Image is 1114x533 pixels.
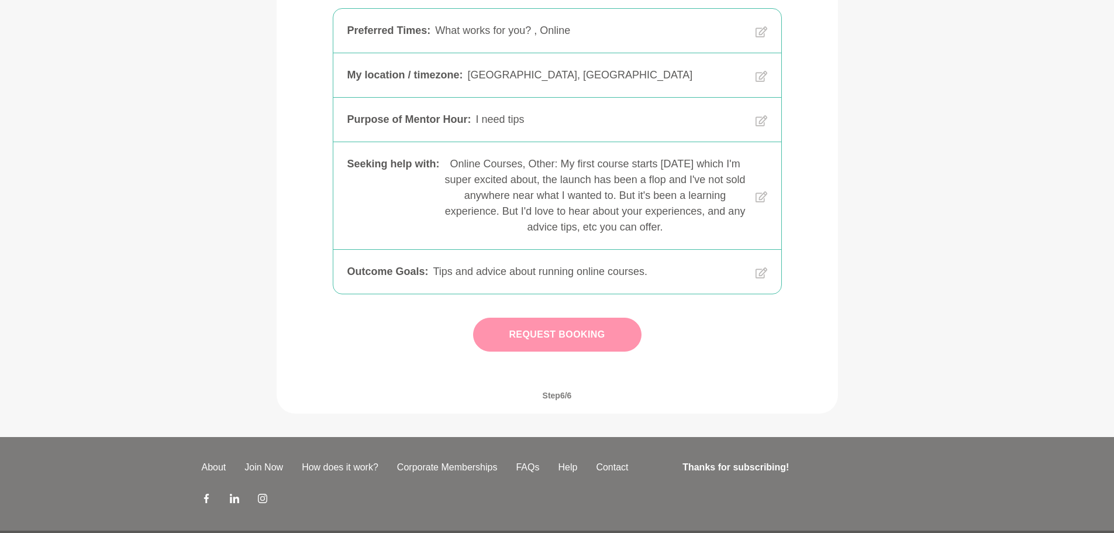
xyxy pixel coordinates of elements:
[192,460,236,474] a: About
[347,264,429,280] div: Outcome Goals :
[258,493,267,507] a: Instagram
[529,377,586,414] span: Step 6 / 6
[347,156,440,235] div: Seeking help with :
[506,460,549,474] a: FAQs
[444,156,746,235] div: Online Courses, Other: My first course starts [DATE] which I'm super excited about, the launch ha...
[347,112,471,128] div: Purpose of Mentor Hour :
[347,23,431,39] div: Preferred Times :
[476,112,746,128] div: I need tips
[347,67,463,83] div: My location / timezone :
[230,493,239,507] a: LinkedIn
[468,67,746,83] div: [GEOGRAPHIC_DATA], [GEOGRAPHIC_DATA]
[388,460,507,474] a: Corporate Memberships
[435,23,746,39] div: What works for you? , Online
[473,318,642,352] button: Request Booking
[682,460,905,474] h4: Thanks for subscribing!
[235,460,292,474] a: Join Now
[587,460,637,474] a: Contact
[433,264,746,280] div: Tips and advice about running online courses.
[202,493,211,507] a: Facebook
[549,460,587,474] a: Help
[292,460,388,474] a: How does it work?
